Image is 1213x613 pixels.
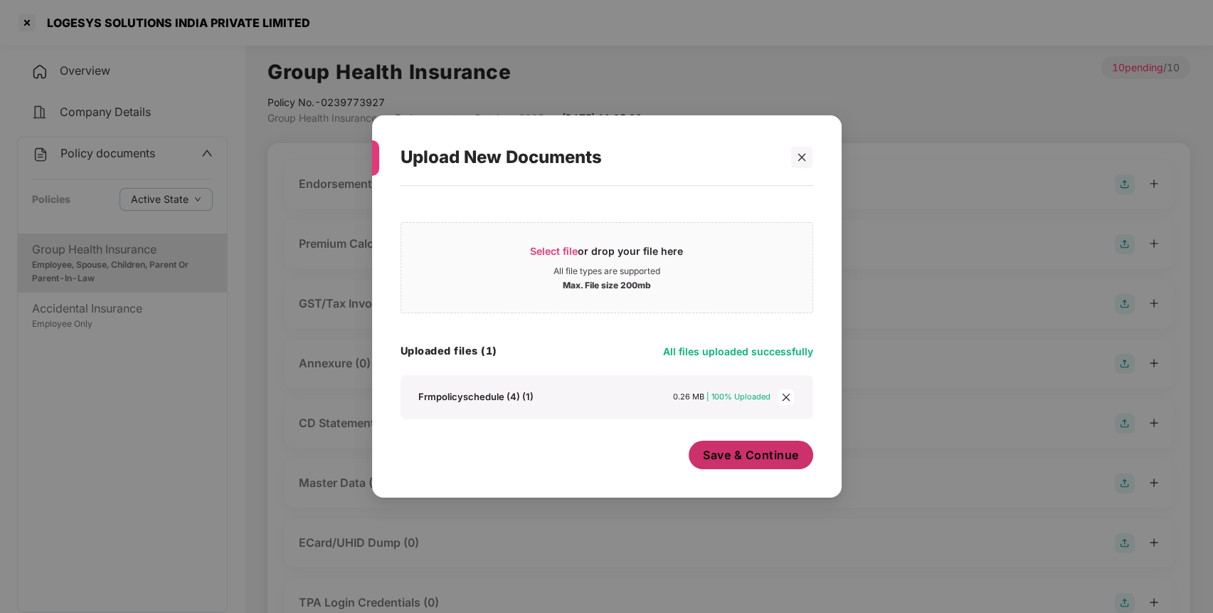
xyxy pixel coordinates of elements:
div: Frmpolicyschedule (4) (1) [418,390,534,403]
span: 0.26 MB [673,392,704,402]
span: All files uploaded successfully [663,345,813,357]
button: Save & Continue [689,441,813,469]
div: All file types are supported [553,266,660,277]
span: Select file [530,245,578,257]
div: or drop your file here [530,244,683,266]
span: close [797,152,807,162]
span: close [778,389,794,405]
span: Save & Continue [703,447,799,463]
span: | 100% Uploaded [706,392,770,402]
h4: Uploaded files (1) [401,344,497,358]
div: Max. File size 200mb [563,277,651,291]
div: Upload New Documents [401,130,779,185]
span: Select fileor drop your file hereAll file types are supportedMax. File size 200mb [401,234,812,302]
